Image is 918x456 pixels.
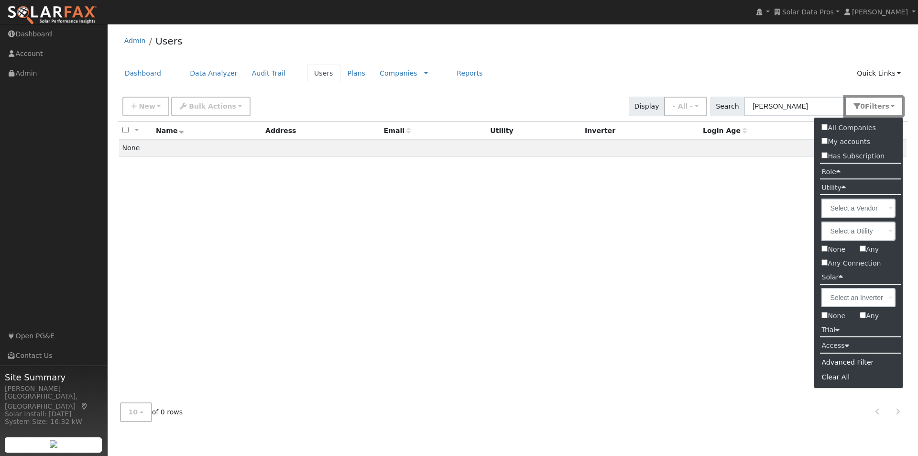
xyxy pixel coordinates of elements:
[821,222,896,241] input: Select a Utility
[814,256,903,270] label: Any Connection
[744,97,845,116] input: Search
[814,309,852,323] label: None
[449,65,490,82] a: Reports
[340,65,372,82] a: Plans
[156,127,184,134] span: Name
[821,259,828,266] input: Any Connection
[629,97,665,116] span: Display
[860,245,866,252] input: Any
[814,243,852,256] label: None
[5,417,102,427] div: System Size: 16.32 kW
[245,65,293,82] a: Audit Trail
[814,121,883,135] label: All Companies
[664,97,707,116] button: - All -
[703,127,747,134] span: Days since last login
[5,409,102,419] div: Solar Install: [DATE]
[814,323,847,337] label: Trial
[129,408,138,416] span: 10
[380,69,417,77] a: Companies
[814,149,892,163] label: Has Subscription
[139,102,155,110] span: New
[5,391,102,412] div: [GEOGRAPHIC_DATA], [GEOGRAPHIC_DATA]
[119,140,907,157] td: None
[490,126,578,136] div: Utility
[821,199,896,218] input: Select a Vendor
[814,270,850,284] label: Solar
[120,402,183,422] span: of 0 rows
[307,65,340,82] a: Users
[118,65,169,82] a: Dashboard
[852,243,886,256] label: Any
[845,97,903,116] button: 0Filters
[850,65,908,82] a: Quick Links
[821,288,896,307] input: Select an Inverter
[814,355,903,370] div: Advanced Filter
[384,127,411,134] span: Email
[124,37,146,44] a: Admin
[171,97,250,116] button: Bulk Actions
[885,102,889,110] span: s
[814,181,852,195] label: Utility
[7,5,97,25] img: SolarFax
[821,312,828,318] input: None
[814,370,903,385] div: Clear All
[120,402,152,422] button: 10
[50,440,57,448] img: retrieve
[5,384,102,394] div: [PERSON_NAME]
[821,124,828,130] input: All Companies
[585,126,696,136] div: Inverter
[155,35,182,47] a: Users
[5,371,102,384] span: Site Summary
[865,102,889,110] span: Filter
[852,309,886,323] label: Any
[782,8,834,16] span: Solar Data Pros
[265,126,377,136] div: Address
[821,245,828,252] input: None
[814,165,847,179] label: Role
[122,97,170,116] button: New
[860,312,866,318] input: Any
[814,135,877,149] label: My accounts
[821,138,828,144] input: My accounts
[183,65,245,82] a: Data Analyzer
[189,102,236,110] span: Bulk Actions
[821,152,828,158] input: Has Subscription
[710,97,744,116] span: Search
[814,339,856,353] label: Access
[80,402,89,410] a: Map
[852,8,908,16] span: [PERSON_NAME]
